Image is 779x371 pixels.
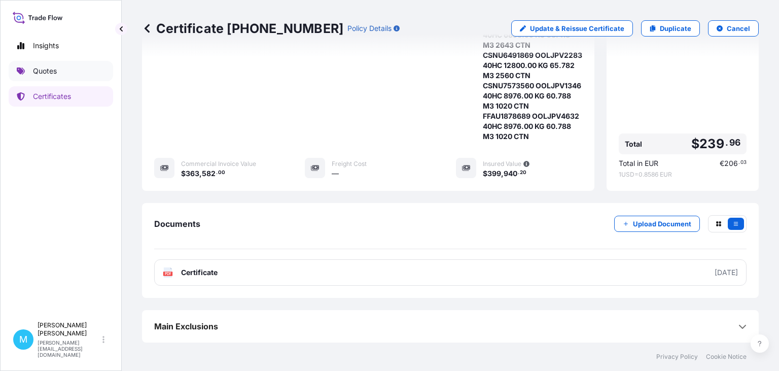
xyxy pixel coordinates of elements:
span: Total [625,139,642,149]
span: 20 [520,171,526,175]
button: Upload Document [614,216,700,232]
span: . [725,140,728,146]
span: 96 [729,140,740,146]
span: Freight Cost [332,160,367,168]
a: Privacy Policy [656,353,698,361]
a: Quotes [9,61,113,81]
span: Commercial Invoice Value [181,160,256,168]
p: Cancel [727,23,750,33]
p: Policy Details [347,23,392,33]
span: . [216,171,218,175]
span: , [199,170,202,177]
span: 582 [202,170,216,177]
span: Main Exclusions [154,321,218,331]
span: 239 [699,138,724,150]
span: . [518,171,519,175]
span: Certificate [181,267,218,278]
div: Main Exclusions [154,314,747,339]
span: $ [483,170,487,177]
a: Insights [9,36,113,56]
span: € [720,160,724,167]
span: . [738,161,740,164]
span: $ [691,138,699,150]
p: Upload Document [633,219,691,229]
span: M [19,334,27,345]
span: Total in EUR [619,158,658,168]
span: 399 [487,170,501,177]
p: [PERSON_NAME][EMAIL_ADDRESS][DOMAIN_NAME] [38,340,100,358]
p: Duplicate [660,23,691,33]
text: PDF [165,272,171,276]
a: PDFCertificate[DATE] [154,259,747,286]
a: Update & Reissue Certificate [511,20,633,37]
span: 363 [186,170,199,177]
span: 1 USD = 0.8586 EUR [619,171,747,179]
a: Duplicate [641,20,700,37]
a: Cookie Notice [706,353,747,361]
a: Certificates [9,86,113,107]
p: [PERSON_NAME] [PERSON_NAME] [38,321,100,338]
p: Quotes [33,66,57,76]
span: — [332,168,339,179]
p: Insights [33,41,59,51]
span: 03 [740,161,747,164]
p: Certificates [33,91,71,102]
p: Certificate [PHONE_NUMBER] [142,20,343,37]
span: 00 [218,171,225,175]
span: Documents [154,219,200,229]
div: [DATE] [715,267,738,278]
button: Cancel [708,20,759,37]
p: Update & Reissue Certificate [530,23,624,33]
span: 206 [724,160,738,167]
span: 940 [504,170,517,177]
span: Insured Value [483,160,521,168]
span: , [501,170,504,177]
span: $ [181,170,186,177]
